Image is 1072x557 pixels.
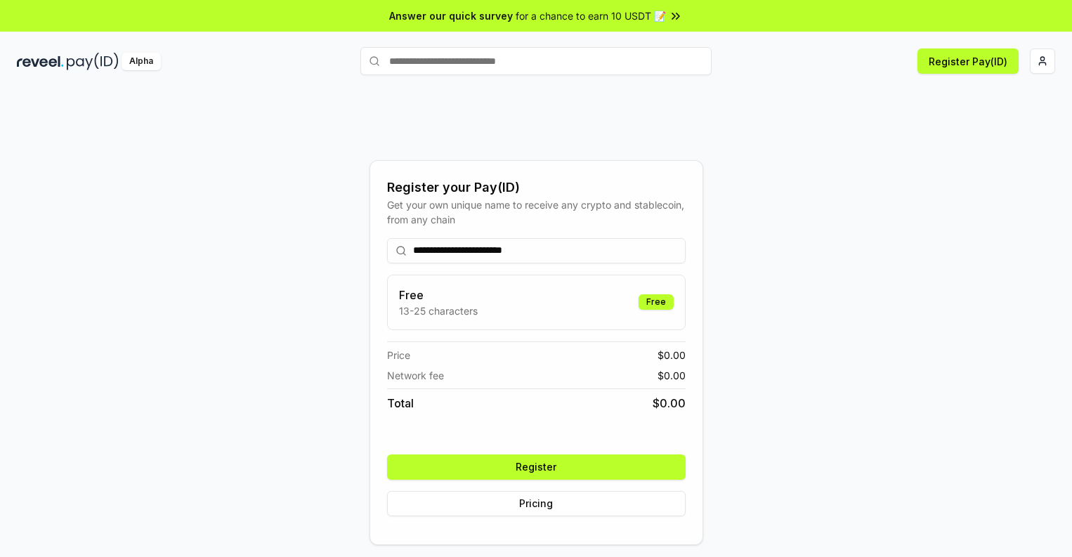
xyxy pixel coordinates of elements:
[387,454,686,480] button: Register
[658,368,686,383] span: $ 0.00
[917,48,1019,74] button: Register Pay(ID)
[653,395,686,412] span: $ 0.00
[639,294,674,310] div: Free
[387,491,686,516] button: Pricing
[516,8,666,23] span: for a chance to earn 10 USDT 📝
[387,395,414,412] span: Total
[67,53,119,70] img: pay_id
[17,53,64,70] img: reveel_dark
[399,287,478,303] h3: Free
[387,178,686,197] div: Register your Pay(ID)
[389,8,513,23] span: Answer our quick survey
[387,348,410,362] span: Price
[387,197,686,227] div: Get your own unique name to receive any crypto and stablecoin, from any chain
[122,53,161,70] div: Alpha
[399,303,478,318] p: 13-25 characters
[387,368,444,383] span: Network fee
[658,348,686,362] span: $ 0.00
